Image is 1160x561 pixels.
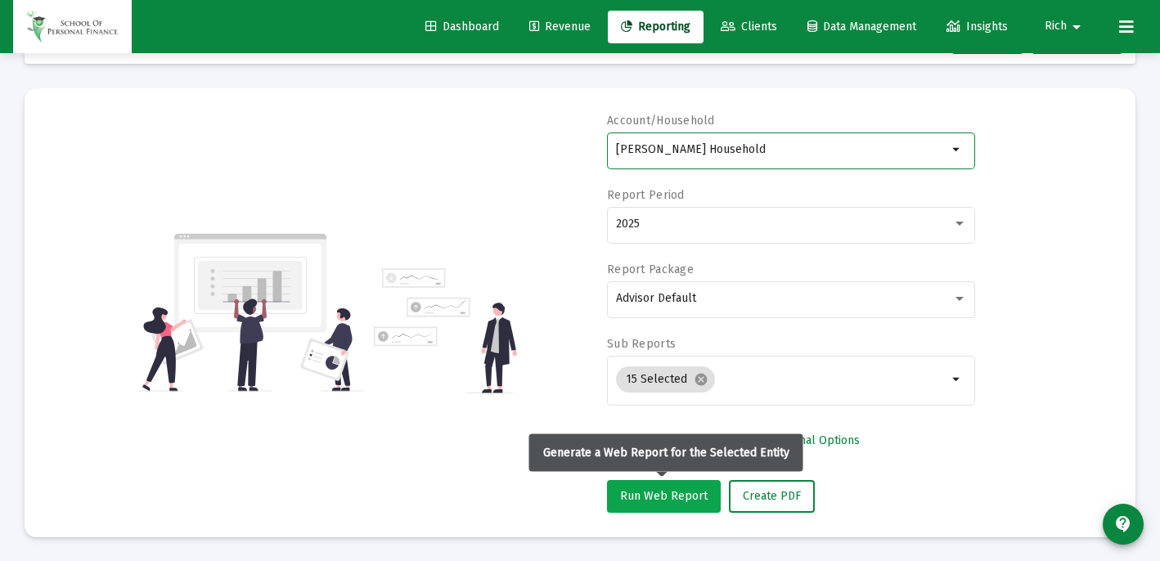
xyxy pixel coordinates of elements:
[1067,11,1086,43] mat-icon: arrow_drop_down
[620,433,734,447] span: Select Custom Period
[621,20,690,34] span: Reporting
[607,337,676,351] label: Sub Reports
[616,363,947,396] mat-chip-list: Selection
[616,366,715,393] mat-chip: 15 Selected
[807,20,916,34] span: Data Management
[607,480,721,513] button: Run Web Report
[616,291,696,305] span: Advisor Default
[529,20,591,34] span: Revenue
[608,11,704,43] a: Reporting
[607,188,685,202] label: Report Period
[933,11,1021,43] a: Insights
[425,20,499,34] span: Dashboard
[946,20,1008,34] span: Insights
[1113,514,1133,534] mat-icon: contact_support
[516,11,604,43] a: Revenue
[947,140,967,159] mat-icon: arrow_drop_down
[607,263,694,276] label: Report Package
[616,217,640,231] span: 2025
[616,143,947,156] input: Search or select an account or household
[374,268,517,393] img: reporting-alt
[947,370,967,389] mat-icon: arrow_drop_down
[139,231,364,393] img: reporting
[729,480,815,513] button: Create PDF
[708,11,790,43] a: Clients
[412,11,512,43] a: Dashboard
[743,489,801,503] span: Create PDF
[721,20,777,34] span: Clients
[794,11,929,43] a: Data Management
[694,372,708,387] mat-icon: cancel
[607,114,715,128] label: Account/Household
[1025,10,1106,43] button: Rich
[1045,20,1067,34] span: Rich
[764,433,860,447] span: Additional Options
[620,489,708,503] span: Run Web Report
[25,11,119,43] img: Dashboard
